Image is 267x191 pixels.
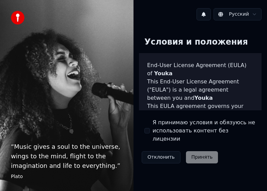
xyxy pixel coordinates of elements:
[147,102,253,151] p: This EULA agreement governs your acquisition and use of our software ("Software") directly from o...
[147,78,253,102] p: This End-User License Agreement ("EULA") is a legal agreement between you and
[194,95,213,101] span: Youka
[147,61,253,78] h3: End-User License Agreement (EULA) of
[154,70,173,77] span: Youka
[153,118,256,143] label: Я принимаю условия и обязуюсь не использовать контент без лицензии
[142,151,180,163] button: Отклонить
[11,173,123,180] footer: Plato
[11,142,123,171] p: “ Music gives a soul to the universe, wings to the mind, flight to the imagination and life to ev...
[11,11,25,25] img: youka
[139,31,253,53] div: Условия и положения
